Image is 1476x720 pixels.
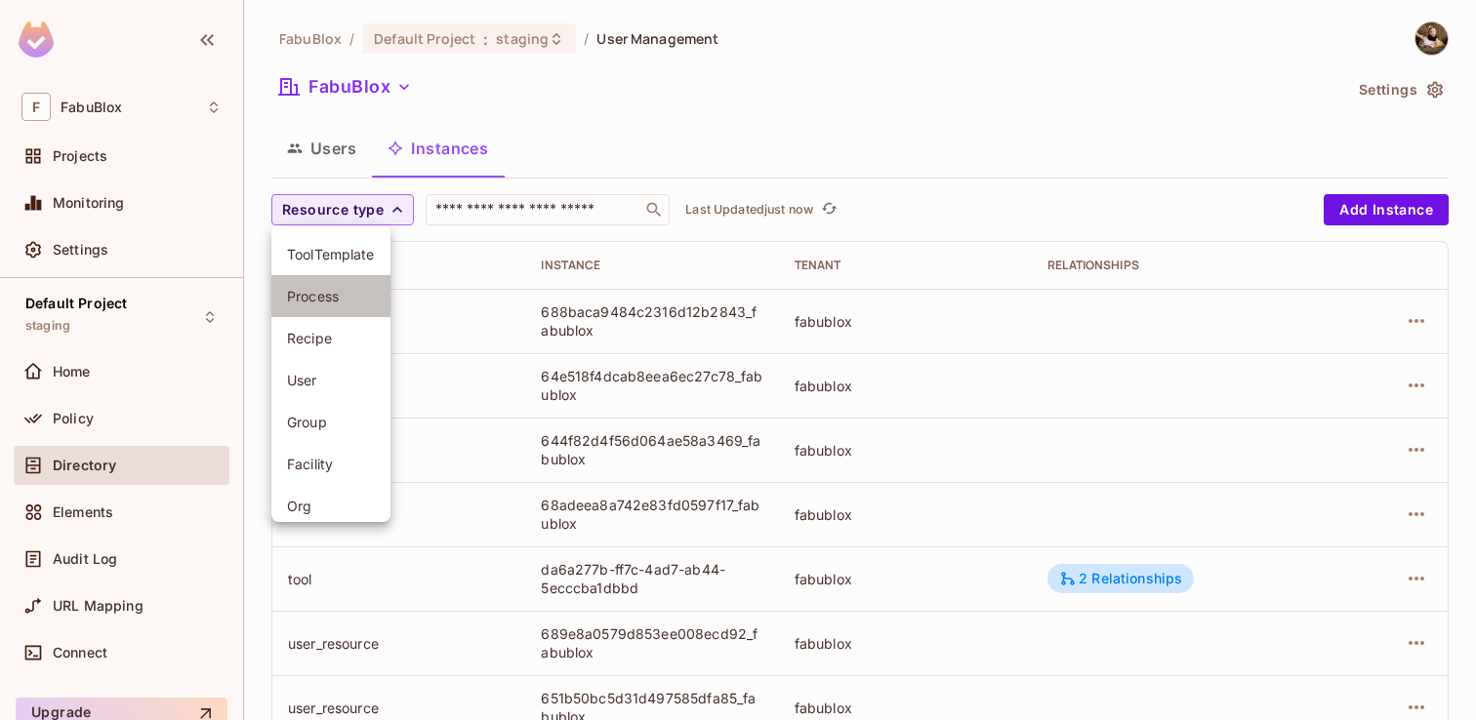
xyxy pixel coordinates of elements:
[287,329,375,347] span: Recipe
[287,371,375,389] span: User
[287,497,375,515] span: Org
[287,455,375,473] span: Facility
[287,413,375,431] span: Group
[287,245,375,263] span: ToolTemplate
[287,287,375,305] span: Process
